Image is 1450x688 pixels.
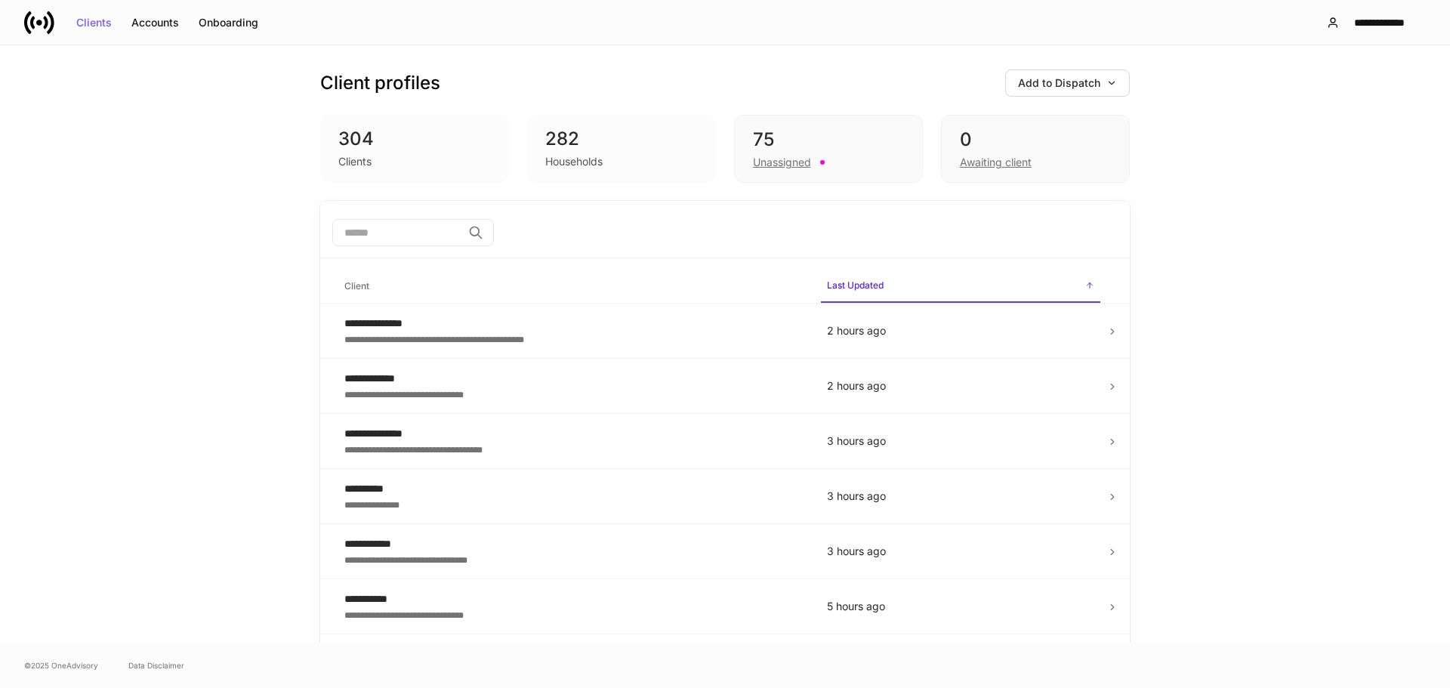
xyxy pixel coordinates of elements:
[128,659,184,671] a: Data Disclaimer
[131,17,179,28] div: Accounts
[827,544,1094,559] p: 3 hours ago
[320,71,440,95] h3: Client profiles
[338,271,809,302] span: Client
[199,17,258,28] div: Onboarding
[344,279,369,293] h6: Client
[545,127,698,151] div: 282
[734,115,923,183] div: 75Unassigned
[122,11,189,35] button: Accounts
[753,155,811,170] div: Unassigned
[189,11,268,35] button: Onboarding
[76,17,112,28] div: Clients
[24,659,98,671] span: © 2025 OneAdvisory
[827,599,1094,614] p: 5 hours ago
[827,433,1094,449] p: 3 hours ago
[1018,78,1117,88] div: Add to Dispatch
[545,154,603,169] div: Households
[338,154,372,169] div: Clients
[960,155,1032,170] div: Awaiting client
[1005,69,1130,97] button: Add to Dispatch
[827,323,1094,338] p: 2 hours ago
[827,278,884,292] h6: Last Updated
[821,270,1100,303] span: Last Updated
[827,378,1094,393] p: 2 hours ago
[753,128,904,152] div: 75
[66,11,122,35] button: Clients
[960,128,1111,152] div: 0
[941,115,1130,183] div: 0Awaiting client
[338,127,491,151] div: 304
[827,489,1094,504] p: 3 hours ago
